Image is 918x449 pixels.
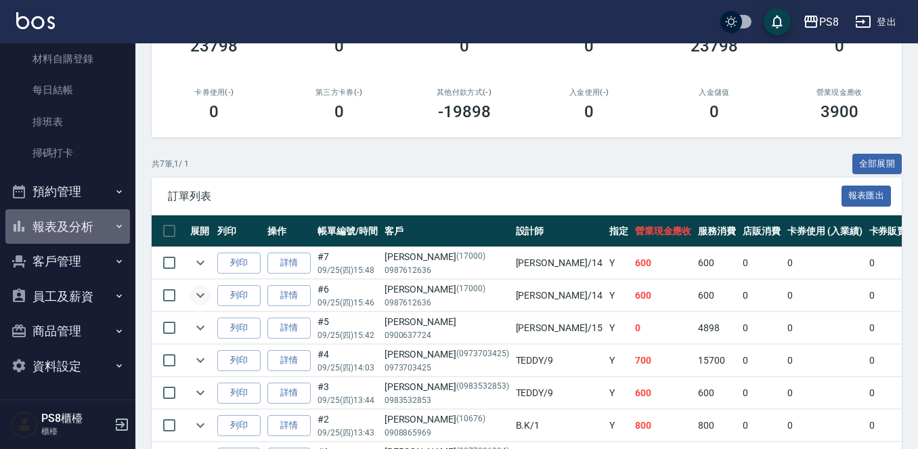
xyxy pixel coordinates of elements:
[418,88,510,97] h2: 其他付款方式(-)
[632,247,695,279] td: 600
[5,106,130,137] a: 排班表
[793,88,886,97] h2: 營業現金應收
[819,14,839,30] div: PS8
[217,318,261,339] button: 列印
[456,347,509,362] p: (0973703425)
[264,215,314,247] th: 操作
[543,88,636,97] h2: 入金使用(-)
[314,280,381,312] td: #6
[217,253,261,274] button: 列印
[606,312,632,344] td: Y
[217,285,261,306] button: 列印
[695,247,739,279] td: 600
[267,318,311,339] a: 詳情
[584,102,594,121] h3: 0
[318,297,378,309] p: 09/25 (四) 15:46
[381,215,512,247] th: 客戶
[11,411,38,438] img: Person
[5,137,130,169] a: 掃碼打卡
[5,43,130,74] a: 材料自購登錄
[668,88,761,97] h2: 入金儲值
[217,350,261,371] button: 列印
[318,329,378,341] p: 09/25 (四) 15:42
[314,247,381,279] td: #7
[267,350,311,371] a: 詳情
[739,312,784,344] td: 0
[695,410,739,442] td: 800
[784,247,866,279] td: 0
[584,37,594,56] h3: 0
[606,215,632,247] th: 指定
[606,345,632,377] td: Y
[5,314,130,349] button: 商品管理
[739,410,784,442] td: 0
[695,280,739,312] td: 600
[512,247,606,279] td: [PERSON_NAME] /14
[842,186,892,207] button: 報表匯出
[16,12,55,29] img: Logo
[784,345,866,377] td: 0
[318,394,378,406] p: 09/25 (四) 13:44
[334,102,344,121] h3: 0
[784,215,866,247] th: 卡券使用 (入業績)
[784,410,866,442] td: 0
[318,362,378,374] p: 09/25 (四) 14:03
[190,415,211,435] button: expand row
[5,244,130,279] button: 客戶管理
[385,315,509,329] div: [PERSON_NAME]
[739,377,784,409] td: 0
[267,383,311,404] a: 詳情
[314,410,381,442] td: #2
[190,383,211,403] button: expand row
[190,318,211,338] button: expand row
[632,410,695,442] td: 800
[385,380,509,394] div: [PERSON_NAME]
[606,247,632,279] td: Y
[152,158,189,170] p: 共 7 筆, 1 / 1
[168,88,261,97] h2: 卡券使用(-)
[187,215,214,247] th: 展開
[314,345,381,377] td: #4
[168,190,842,203] span: 訂單列表
[385,427,509,439] p: 0908865969
[695,345,739,377] td: 15700
[632,280,695,312] td: 600
[456,380,509,394] p: (0983532853)
[209,102,219,121] h3: 0
[385,250,509,264] div: [PERSON_NAME]
[784,312,866,344] td: 0
[606,280,632,312] td: Y
[695,312,739,344] td: 4898
[41,412,110,425] h5: PS8櫃檯
[632,345,695,377] td: 700
[512,377,606,409] td: TEDDY /9
[695,377,739,409] td: 600
[842,189,892,202] a: 報表匯出
[606,410,632,442] td: Y
[314,377,381,409] td: #3
[385,412,509,427] div: [PERSON_NAME]
[850,9,902,35] button: 登出
[852,154,902,175] button: 全部展開
[318,264,378,276] p: 09/25 (四) 15:48
[267,415,311,436] a: 詳情
[318,427,378,439] p: 09/25 (四) 13:43
[385,297,509,309] p: 0987612636
[190,350,211,370] button: expand row
[5,279,130,314] button: 員工及薪資
[739,215,784,247] th: 店販消費
[512,312,606,344] td: [PERSON_NAME] /15
[456,282,485,297] p: (17000)
[512,215,606,247] th: 設計師
[5,174,130,209] button: 預約管理
[784,280,866,312] td: 0
[334,37,344,56] h3: 0
[709,102,719,121] h3: 0
[739,280,784,312] td: 0
[835,37,844,56] h3: 0
[821,102,858,121] h3: 3900
[214,215,264,247] th: 列印
[5,209,130,244] button: 報表及分析
[606,377,632,409] td: Y
[267,285,311,306] a: 詳情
